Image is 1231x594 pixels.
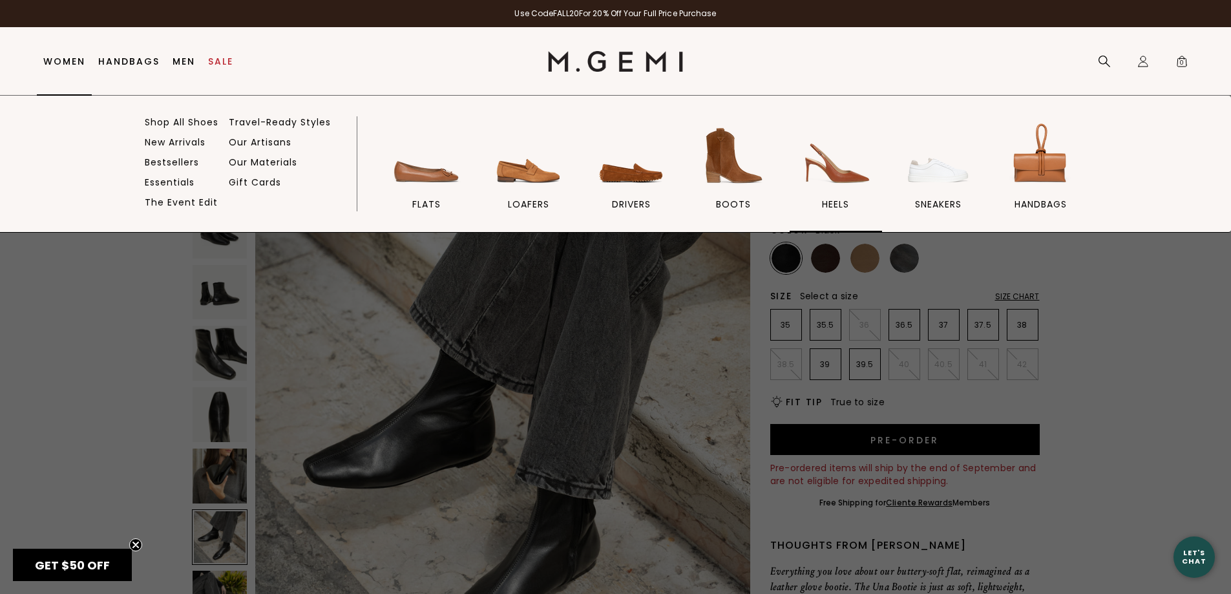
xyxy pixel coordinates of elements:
[129,538,142,551] button: Close teaser
[381,120,472,232] a: flats
[229,176,281,188] a: Gift Cards
[697,120,770,192] img: BOOTS
[390,120,463,192] img: flats
[145,196,218,208] a: The Event Edit
[902,120,974,192] img: sneakers
[43,56,85,67] a: Women
[585,120,677,232] a: drivers
[915,198,962,210] span: sneakers
[229,136,291,148] a: Our Artisans
[208,56,233,67] a: Sale
[412,198,441,210] span: flats
[483,120,574,232] a: loafers
[508,198,549,210] span: loafers
[1175,58,1188,70] span: 0
[688,120,779,232] a: BOOTS
[145,116,218,128] a: Shop All Shoes
[229,156,297,168] a: Our Materials
[229,116,331,128] a: Travel-Ready Styles
[1173,549,1215,565] div: Let's Chat
[612,198,651,210] span: drivers
[790,120,881,232] a: heels
[892,120,984,232] a: sneakers
[548,51,683,72] img: M.Gemi
[553,8,579,19] strong: FALL20
[799,120,872,192] img: heels
[145,156,199,168] a: Bestsellers
[13,549,132,581] div: GET $50 OFFClose teaser
[173,56,195,67] a: Men
[1004,120,1077,192] img: handbags
[994,120,1086,232] a: handbags
[35,557,110,573] span: GET $50 OFF
[1015,198,1067,210] span: handbags
[492,120,565,192] img: loafers
[98,56,160,67] a: Handbags
[822,198,849,210] span: heels
[595,120,668,192] img: drivers
[145,136,205,148] a: New Arrivals
[145,176,195,188] a: Essentials
[716,198,751,210] span: BOOTS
